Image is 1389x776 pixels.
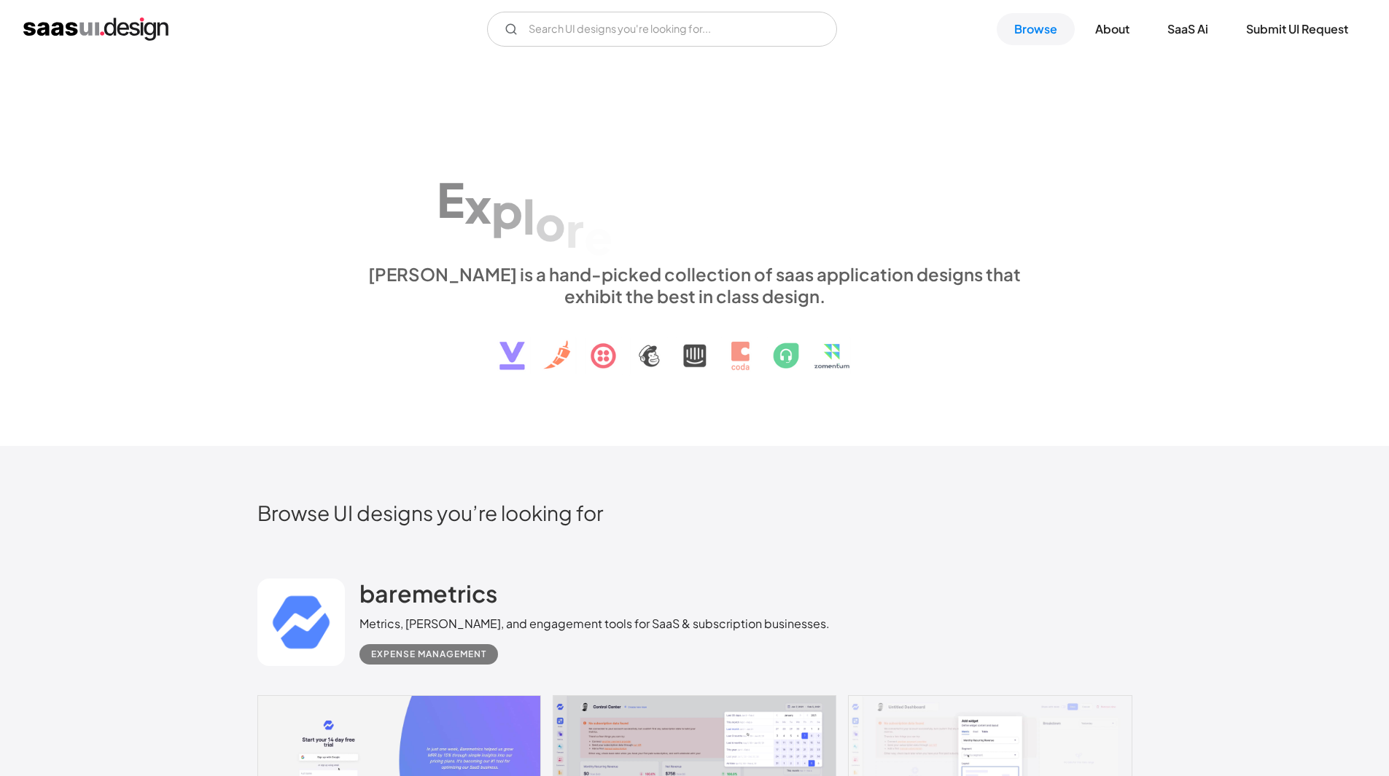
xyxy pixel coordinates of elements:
div: [PERSON_NAME] is a hand-picked collection of saas application designs that exhibit the best in cl... [359,263,1030,307]
div: p [491,182,523,238]
input: Search UI designs you're looking for... [487,12,837,47]
div: o [535,195,566,251]
div: l [523,188,535,244]
div: E [437,171,464,227]
a: Submit UI Request [1229,13,1366,45]
div: r [566,201,584,257]
img: text, icon, saas logo [474,307,916,383]
div: Metrics, [PERSON_NAME], and engagement tools for SaaS & subscription businesses. [359,615,830,632]
h2: baremetrics [359,579,497,608]
a: baremetrics [359,579,497,615]
div: Expense Management [371,646,486,663]
div: x [464,177,491,233]
div: e [584,208,612,264]
a: home [23,17,168,41]
form: Email Form [487,12,837,47]
a: Browse [997,13,1075,45]
a: SaaS Ai [1150,13,1226,45]
h2: Browse UI designs you’re looking for [257,500,1132,525]
h1: Explore SaaS UI design patterns & interactions. [359,136,1030,248]
a: About [1078,13,1147,45]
